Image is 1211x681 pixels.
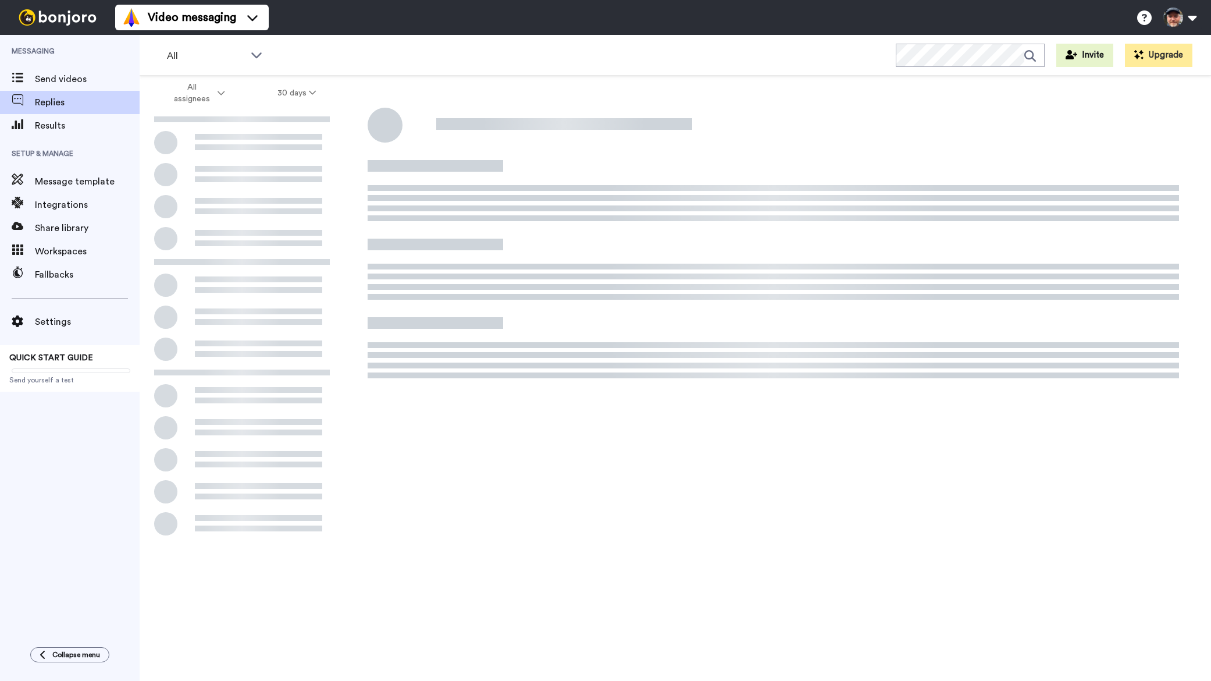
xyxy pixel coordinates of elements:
span: Replies [35,95,140,109]
span: Share library [35,221,140,235]
span: Send videos [35,72,140,86]
span: Message template [35,175,140,189]
span: Results [35,119,140,133]
span: Send yourself a test [9,375,130,385]
span: Workspaces [35,244,140,258]
button: Collapse menu [30,647,109,662]
button: Invite [1056,44,1113,67]
span: Video messaging [148,9,236,26]
button: 30 days [251,83,343,104]
button: Upgrade [1125,44,1192,67]
span: Settings [35,315,140,329]
span: Fallbacks [35,268,140,282]
img: bj-logo-header-white.svg [14,9,101,26]
button: All assignees [142,77,251,109]
span: QUICK START GUIDE [9,354,93,362]
span: Integrations [35,198,140,212]
span: Collapse menu [52,650,100,659]
span: All assignees [168,81,215,105]
span: All [167,49,245,63]
img: vm-color.svg [122,8,141,27]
